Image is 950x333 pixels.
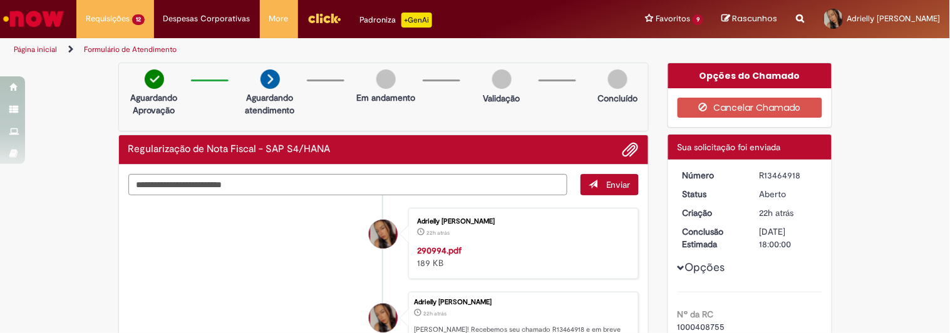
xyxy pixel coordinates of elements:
[426,229,450,237] time: 30/08/2025 11:40:43
[581,174,639,195] button: Enviar
[760,188,818,200] div: Aberto
[673,188,750,200] dt: Status
[1,6,66,31] img: ServiceNow
[360,13,432,28] div: Padroniza
[678,141,781,153] span: Sua solicitação foi enviada
[401,13,432,28] p: +GenAi
[622,141,639,158] button: Adicionar anexos
[84,44,177,54] a: Formulário de Atendimento
[678,309,714,320] b: Nº da RC
[128,144,331,155] h2: Regularização de Nota Fiscal - SAP S4/HANA Histórico de tíquete
[14,44,57,54] a: Página inicial
[722,13,778,25] a: Rascunhos
[369,220,398,248] div: Adrielly Eduarda Goncalves Matildes
[492,69,512,89] img: img-circle-grey.png
[847,13,941,24] span: Adrielly [PERSON_NAME]
[132,14,145,25] span: 12
[356,91,415,104] p: Em andamento
[163,13,250,25] span: Despesas Corporativas
[760,169,818,182] div: R13464918
[9,38,624,61] ul: Trilhas de página
[417,244,626,269] div: 189 KB
[678,98,822,118] button: Cancelar Chamado
[369,304,398,332] div: Adrielly Eduarda Goncalves Matildes
[693,14,703,25] span: 9
[426,229,450,237] span: 22h atrás
[673,207,750,219] dt: Criação
[760,207,818,219] div: 30/08/2025 11:41:31
[733,13,778,24] span: Rascunhos
[673,225,750,250] dt: Conclusão Estimada
[376,69,396,89] img: img-circle-grey.png
[128,174,568,195] textarea: Digite sua mensagem aqui...
[760,225,818,250] div: [DATE] 18:00:00
[656,13,690,25] span: Favoritos
[261,69,280,89] img: arrow-next.png
[417,218,626,225] div: Adrielly [PERSON_NAME]
[307,9,341,28] img: click_logo_yellow_360x200.png
[760,207,794,218] span: 22h atrás
[606,179,631,190] span: Enviar
[423,310,447,317] span: 22h atrás
[145,69,164,89] img: check-circle-green.png
[269,13,289,25] span: More
[668,63,832,88] div: Opções do Chamado
[483,92,520,105] p: Validação
[124,91,185,116] p: Aguardando Aprovação
[240,91,301,116] p: Aguardando atendimento
[760,207,794,218] time: 30/08/2025 11:41:31
[608,69,627,89] img: img-circle-grey.png
[86,13,130,25] span: Requisições
[678,321,725,332] span: 1000408755
[597,92,638,105] p: Concluído
[673,169,750,182] dt: Número
[414,299,632,306] div: Adrielly [PERSON_NAME]
[417,245,462,256] a: 290994.pdf
[423,310,447,317] time: 30/08/2025 11:41:31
